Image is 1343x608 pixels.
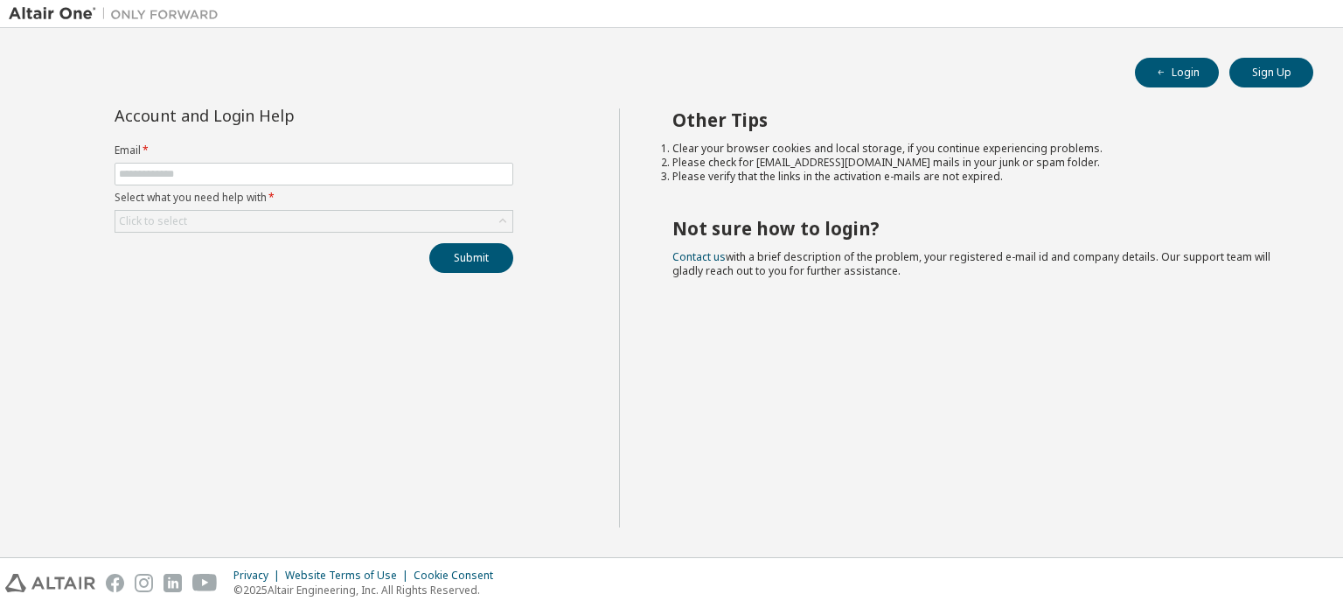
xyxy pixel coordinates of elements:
[233,569,285,583] div: Privacy
[672,249,1270,278] span: with a brief description of the problem, your registered e-mail id and company details. Our suppo...
[672,142,1283,156] li: Clear your browser cookies and local storage, if you continue experiencing problems.
[672,170,1283,184] li: Please verify that the links in the activation e-mails are not expired.
[285,569,414,583] div: Website Terms of Use
[429,243,513,273] button: Submit
[9,5,227,23] img: Altair One
[5,574,95,592] img: altair_logo.svg
[164,574,182,592] img: linkedin.svg
[1229,58,1313,87] button: Sign Up
[233,583,504,598] p: © 2025 Altair Engineering, Inc. All Rights Reserved.
[672,249,726,264] a: Contact us
[135,574,153,592] img: instagram.svg
[106,574,124,592] img: facebook.svg
[115,211,512,232] div: Click to select
[115,191,513,205] label: Select what you need help with
[192,574,218,592] img: youtube.svg
[1135,58,1219,87] button: Login
[115,143,513,157] label: Email
[115,108,434,122] div: Account and Login Help
[414,569,504,583] div: Cookie Consent
[672,156,1283,170] li: Please check for [EMAIL_ADDRESS][DOMAIN_NAME] mails in your junk or spam folder.
[119,214,187,228] div: Click to select
[672,217,1283,240] h2: Not sure how to login?
[672,108,1283,131] h2: Other Tips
